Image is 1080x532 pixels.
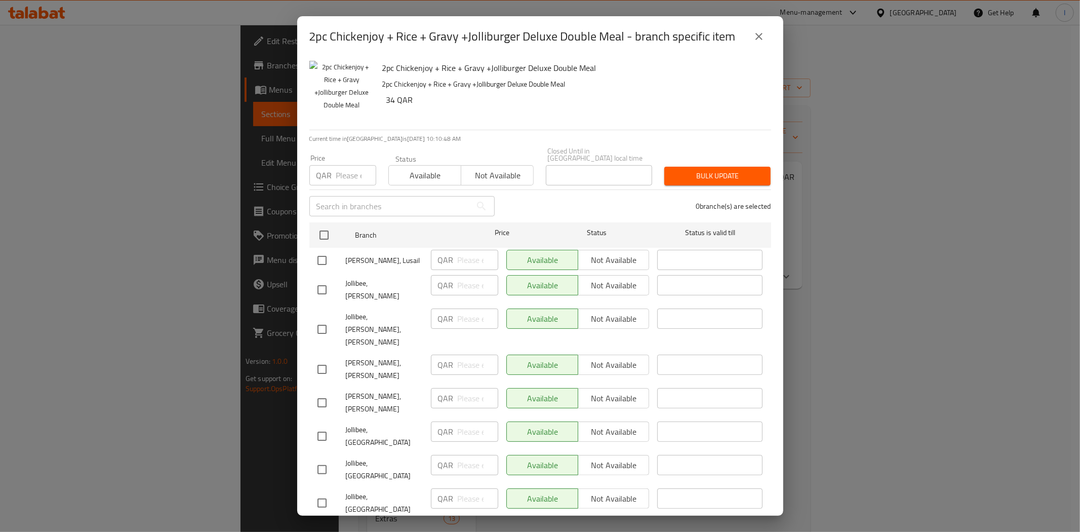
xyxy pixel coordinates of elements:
[438,426,454,438] p: QAR
[458,309,498,329] input: Please enter price
[309,196,471,216] input: Search in branches
[309,134,771,143] p: Current time in [GEOGRAPHIC_DATA] is [DATE] 10:10:48 AM
[438,313,454,325] p: QAR
[664,167,771,185] button: Bulk update
[438,492,454,505] p: QAR
[355,229,460,242] span: Branch
[468,226,536,239] span: Price
[438,254,454,266] p: QAR
[544,226,649,239] span: Status
[382,78,763,91] p: 2pc Chickenjoy + Rice + Gravy +Jolliburger Deluxe Double Meal
[458,250,498,270] input: Please enter price
[438,392,454,404] p: QAR
[346,424,423,449] span: Jollibee, [GEOGRAPHIC_DATA]
[346,254,423,267] span: [PERSON_NAME], Lusail
[458,275,498,295] input: Please enter price
[458,455,498,475] input: Please enter price
[386,93,763,107] h6: 34 QAR
[309,28,736,45] h2: 2pc Chickenjoy + Rice + Gravy +Jolliburger Deluxe Double Meal - branch specific item
[696,201,771,211] p: 0 branche(s) are selected
[316,169,332,181] p: QAR
[388,165,461,185] button: Available
[382,61,763,75] h6: 2pc Chickenjoy + Rice + Gravy +Jolliburger Deluxe Double Meal
[438,459,454,471] p: QAR
[458,355,498,375] input: Please enter price
[458,388,498,408] input: Please enter price
[346,457,423,482] span: Jollibee, [GEOGRAPHIC_DATA]
[672,170,763,182] span: Bulk update
[438,279,454,291] p: QAR
[465,168,530,183] span: Not available
[346,390,423,415] span: [PERSON_NAME], [PERSON_NAME]
[309,61,374,126] img: 2pc Chickenjoy + Rice + Gravy +Jolliburger Deluxe Double Meal
[346,357,423,382] span: [PERSON_NAME], [PERSON_NAME]
[346,277,423,302] span: Jollibee, [PERSON_NAME]
[458,422,498,442] input: Please enter price
[458,488,498,509] input: Please enter price
[336,165,376,185] input: Please enter price
[393,168,457,183] span: Available
[461,165,534,185] button: Not available
[747,24,771,49] button: close
[346,490,423,516] span: Jollibee, [GEOGRAPHIC_DATA]
[438,359,454,371] p: QAR
[657,226,763,239] span: Status is valid till
[346,311,423,349] span: Jollibee, [PERSON_NAME], [PERSON_NAME]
